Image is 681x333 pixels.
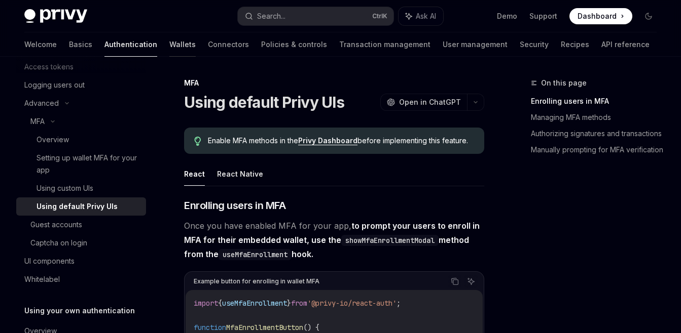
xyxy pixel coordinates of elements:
[16,76,146,94] a: Logging users out
[184,221,480,259] strong: to prompt your users to enroll in MFA for their embedded wallet, use the method from the hook.
[416,11,436,21] span: Ask AI
[339,32,431,57] a: Transaction management
[194,299,218,308] span: import
[104,32,157,57] a: Authentication
[464,275,478,288] button: Ask AI
[219,249,292,260] code: useMfaEnrollment
[16,216,146,234] a: Guest accounts
[69,32,92,57] a: Basics
[341,235,439,246] code: showMfaEnrollmentModal
[24,32,57,57] a: Welcome
[531,109,665,126] a: Managing MFA methods
[24,97,59,109] div: Advanced
[24,79,85,91] div: Logging users out
[531,126,665,142] a: Authorizing signatures and transactions
[303,323,319,332] span: () {
[226,323,303,332] span: MfaEnrollmentButton
[399,97,461,107] span: Open in ChatGPT
[218,299,222,308] span: {
[184,219,484,261] span: Once you have enabled MFA for your app,
[194,323,226,332] span: function
[208,32,249,57] a: Connectors
[238,7,393,25] button: Search...CtrlK
[184,162,205,186] button: React
[24,9,87,23] img: dark logo
[640,8,657,24] button: Toggle dark mode
[37,200,118,213] div: Using default Privy UIs
[24,305,135,317] h5: Using your own authentication
[443,32,508,57] a: User management
[208,136,474,146] span: Enable MFA methods in the before implementing this feature.
[184,78,484,88] div: MFA
[448,275,461,288] button: Copy the contents from the code block
[30,237,87,249] div: Captcha on login
[16,197,146,216] a: Using default Privy UIs
[194,275,319,288] div: Example button for enrolling in wallet MFA
[298,136,357,145] a: Privy Dashboard
[399,7,443,25] button: Ask AI
[24,273,60,285] div: Whitelabel
[16,252,146,270] a: UI components
[184,93,344,111] h1: Using default Privy UIs
[372,12,387,20] span: Ctrl K
[561,32,589,57] a: Recipes
[257,10,285,22] div: Search...
[569,8,632,24] a: Dashboard
[16,234,146,252] a: Captcha on login
[37,182,93,194] div: Using custom UIs
[30,219,82,231] div: Guest accounts
[217,162,263,186] button: React Native
[37,134,69,146] div: Overview
[169,32,196,57] a: Wallets
[16,179,146,197] a: Using custom UIs
[222,299,287,308] span: useMfaEnrollment
[30,115,45,128] div: MFA
[287,299,291,308] span: }
[16,131,146,149] a: Overview
[184,198,285,213] span: Enrolling users in MFA
[531,142,665,158] a: Manually prompting for MFA verification
[578,11,617,21] span: Dashboard
[380,94,467,111] button: Open in ChatGPT
[194,137,201,146] svg: Tip
[497,11,517,21] a: Demo
[520,32,549,57] a: Security
[261,32,327,57] a: Policies & controls
[291,299,307,308] span: from
[37,152,140,176] div: Setting up wallet MFA for your app
[529,11,557,21] a: Support
[541,77,587,89] span: On this page
[24,255,75,267] div: UI components
[531,93,665,109] a: Enrolling users in MFA
[307,299,397,308] span: '@privy-io/react-auth'
[16,270,146,288] a: Whitelabel
[16,149,146,179] a: Setting up wallet MFA for your app
[601,32,650,57] a: API reference
[397,299,401,308] span: ;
